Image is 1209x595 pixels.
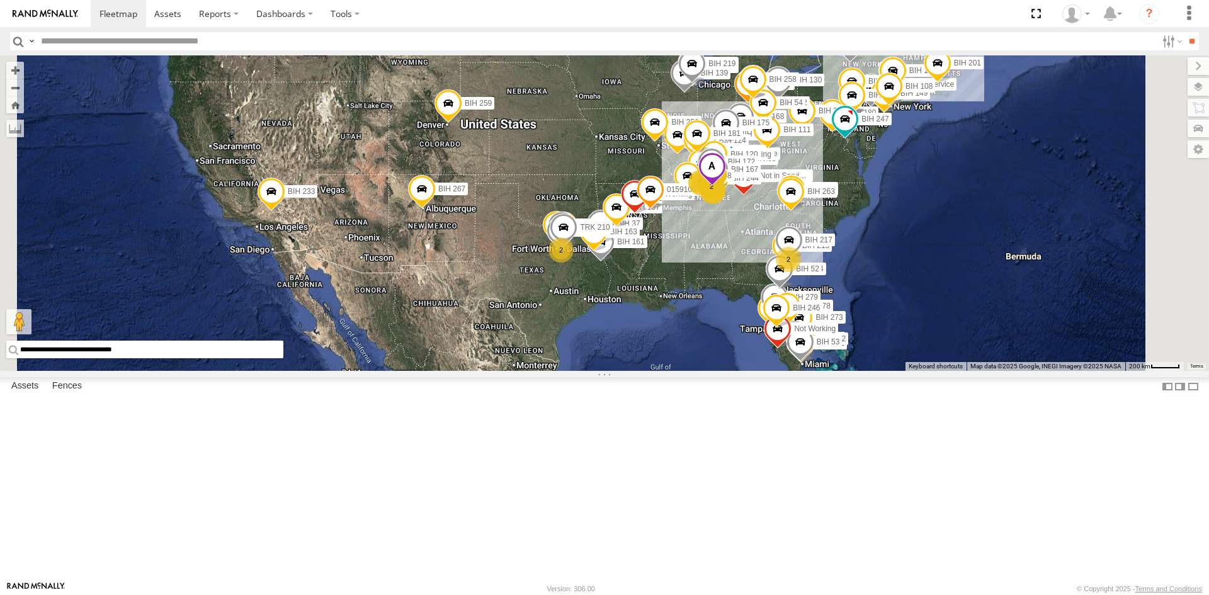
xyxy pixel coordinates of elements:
[7,582,65,595] a: Visit our Website
[780,98,807,106] span: BIH 132
[667,184,730,193] span: 015910002760315
[1190,364,1203,369] a: Terms (opens in new tab)
[688,170,713,195] div: 2
[1139,4,1159,24] i: ?
[671,118,698,127] span: BIH 253
[610,227,637,236] span: BIH 163
[796,264,823,273] span: BIH 214
[794,324,836,333] span: Not Working
[548,237,574,263] div: 2
[819,106,846,115] span: BIH 270
[1058,4,1094,23] div: Nele .
[700,179,725,204] div: 3
[6,120,24,137] label: Measure
[1161,377,1174,395] label: Dock Summary Table to the Left
[909,362,963,371] button: Keyboard shortcuts
[6,79,24,96] button: Zoom out
[791,292,818,301] span: BIH 279
[817,337,840,346] span: BIH 53
[1135,585,1202,592] a: Terms and Conditions
[795,76,822,84] span: BIH 130
[783,125,810,134] span: BIH 111
[26,32,37,50] label: Search Query
[547,585,595,592] div: Version: 306.00
[793,303,820,312] span: BIH 246
[909,66,936,75] span: BIH 135
[905,82,933,91] span: BIH 108
[868,90,892,99] span: BIH 61
[808,184,835,193] span: BIH 110
[1077,585,1202,592] div: © Copyright 2025 -
[1157,32,1184,50] label: Search Filter Options
[730,149,778,157] span: Not in Service
[698,169,723,194] div: 3
[815,313,843,322] span: BIH 273
[729,154,776,162] span: Not in Service
[6,96,24,113] button: Zoom Home
[861,115,888,123] span: BIH 247
[651,190,693,198] span: Not Working
[719,136,746,145] span: BIH 124
[728,157,755,166] span: BIH 172
[1188,140,1209,158] label: Map Settings
[736,146,763,155] span: BIH 232
[803,302,831,310] span: BIH 178
[1174,377,1186,395] label: Dock Summary Table to the Right
[817,338,844,347] span: BIH 272
[1187,377,1200,395] label: Hide Summary Table
[868,76,895,85] span: BIH 169
[730,150,758,159] span: BIH 120
[713,128,741,137] span: BIH 181
[465,99,492,108] span: BIH 259
[796,264,819,273] span: BIH 52
[742,118,769,127] span: BIH 175
[288,187,315,196] span: BIH 233
[708,59,735,68] span: BIH 219
[617,219,640,228] span: BIH 37
[580,223,610,232] span: TRK 210
[1129,363,1150,370] span: 200 km
[970,363,1121,370] span: Map data ©2025 Google, INEGI Imagery ©2025 NASA
[438,184,465,193] span: BIH 267
[807,187,834,196] span: BIH 263
[802,241,829,249] span: BIH 215
[5,378,45,395] label: Assets
[805,235,832,244] span: BIH 217
[900,88,928,97] span: BIH 149
[577,225,604,234] span: BIH 146
[13,9,78,18] img: rand-logo.svg
[617,237,644,246] span: BIH 161
[954,58,981,67] span: BIH 201
[780,98,803,107] span: BIH 54
[6,309,31,334] button: Drag Pegman onto the map to open Street View
[769,74,797,83] span: BIH 258
[776,247,801,272] div: 2
[731,164,758,173] span: BIH 167
[704,171,731,180] span: BIH 268
[6,62,24,79] button: Zoom in
[699,174,724,199] div: 2
[1125,362,1184,371] button: Map Scale: 200 km per 43 pixels
[46,378,88,395] label: Fences
[701,69,728,77] span: BIH 139
[732,174,759,183] span: BIH 244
